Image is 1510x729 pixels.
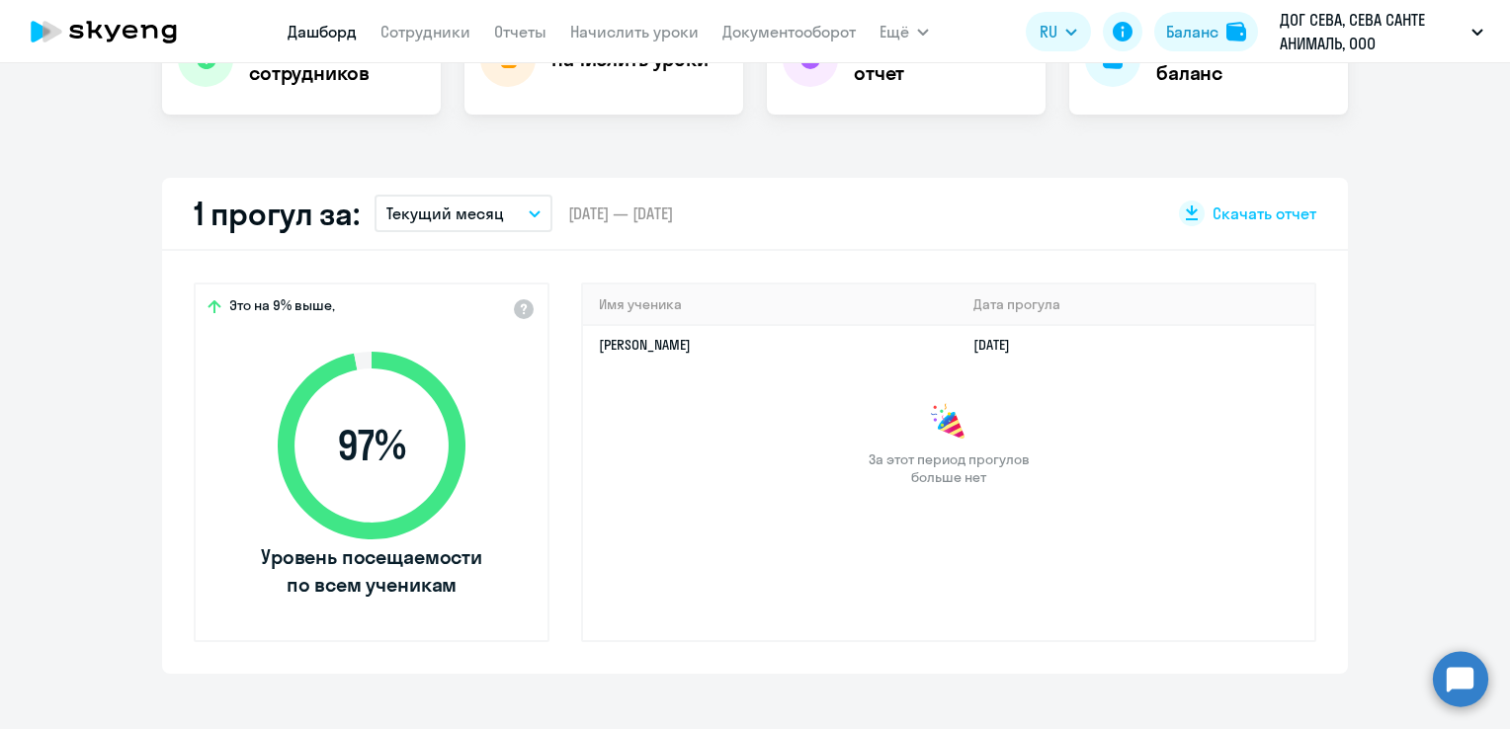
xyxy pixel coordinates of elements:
[1226,22,1246,41] img: balance
[599,336,691,354] a: [PERSON_NAME]
[1026,12,1091,51] button: RU
[494,22,546,41] a: Отчеты
[1166,20,1218,43] div: Баланс
[386,202,504,225] p: Текущий месяц
[583,284,958,325] th: Имя ученика
[570,22,699,41] a: Начислить уроки
[973,336,1026,354] a: [DATE]
[568,202,673,224] span: [DATE] — [DATE]
[1154,12,1258,51] button: Балансbalance
[229,296,335,320] span: Это на 9% выше,
[1213,202,1316,224] span: Скачать отчет
[880,20,909,43] span: Ещё
[880,12,929,51] button: Ещё
[958,284,1314,325] th: Дата прогула
[1280,8,1464,55] p: ДОГ СЕВА, СЕВА САНТЕ АНИМАЛЬ, ООО
[866,450,1032,486] span: За этот период прогулов больше нет
[288,22,357,41] a: Дашборд
[1040,20,1057,43] span: RU
[194,194,359,233] h2: 1 прогул за:
[258,422,485,469] span: 97 %
[1270,8,1493,55] button: ДОГ СЕВА, СЕВА САНТЕ АНИМАЛЬ, ООО
[929,403,968,443] img: congrats
[375,195,552,232] button: Текущий месяц
[258,543,485,599] span: Уровень посещаемости по всем ученикам
[722,22,856,41] a: Документооборот
[380,22,470,41] a: Сотрудники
